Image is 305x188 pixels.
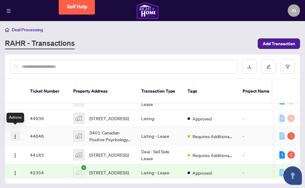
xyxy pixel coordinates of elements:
span: filter [286,64,290,69]
div: 0 [279,115,285,122]
button: Open asap [283,166,302,185]
span: edit [266,64,271,69]
th: Tags [183,79,238,103]
span: [STREET_ADDRESS] [89,151,129,158]
span: Deal Processing [12,27,43,33]
div: 2 [287,151,295,159]
span: download [247,64,252,69]
img: thumbnail-img [74,131,84,141]
button: Logo [10,131,20,141]
span: menu [6,9,11,13]
span: Add Transaction [263,39,295,49]
div: 1 [279,151,285,159]
span: check-circle [81,165,86,170]
td: Listing [136,110,183,127]
span: Approved [193,169,212,176]
td: - [238,146,275,164]
td: Listing - Lease [136,127,183,146]
td: 44646 [25,127,68,146]
span: home [5,28,9,32]
span: IG [292,7,296,14]
th: Transaction Type [136,79,183,103]
th: Ticket Number [25,79,68,103]
td: Deal - Sell Side Lease [136,146,183,164]
td: 44183 [25,146,68,164]
th: Property Address [68,79,136,103]
span: Requires Additional Docs [193,152,233,159]
div: Actions [6,113,24,123]
td: 44939 [25,110,68,127]
td: 42354 [25,164,68,181]
button: download [242,59,256,74]
button: Add Transaction [258,38,300,49]
button: filter [281,59,295,74]
div: 0 [287,115,295,122]
button: Logo [10,150,20,160]
td: - [238,110,275,127]
span: Self Help [67,4,87,10]
span: 3401-Canadian Positive Psychology Association, [STREET_ADDRESS] [89,129,131,143]
img: thumbnail-img [74,113,84,124]
th: Project Name [238,79,275,103]
button: Logo [10,168,20,177]
img: thumbnail-img [74,150,84,160]
div: 0 [279,132,285,140]
a: RAHR - Transactions [5,38,75,49]
img: Logo [13,153,18,158]
span: [STREET_ADDRESS] [89,115,129,122]
span: Requires Additional Docs [193,133,233,140]
td: Listing - Lease [136,164,183,181]
div: 1 [287,132,295,140]
td: - [238,164,275,181]
img: thumbnail-img [74,167,84,178]
div: 0 [279,169,285,176]
span: [STREET_ADDRESS] [89,169,129,176]
img: Logo [13,171,18,176]
img: logo [136,2,159,19]
button: edit [261,59,276,74]
span: Approved [193,115,212,122]
img: Logo [13,134,18,139]
td: - [238,127,275,146]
